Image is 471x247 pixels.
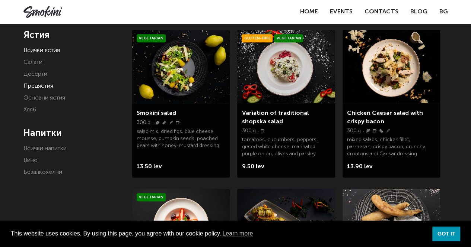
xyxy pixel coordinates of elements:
p: 300 g [242,127,255,134]
span: 13.90 lev [347,162,377,172]
img: Milk.svg [261,129,264,133]
img: Nuts.svg [156,121,159,124]
a: dismiss cookie message [432,227,460,241]
img: Smokini_Winter_Menu_6.jpg [237,30,335,103]
a: Всички ястия [23,48,60,53]
p: 300 g [137,119,150,126]
img: a0bd2dfa7939bea41583f5152c5e58f3001739ca23e674f59b2584116c8911d2.jpeg [343,30,440,103]
p: tomatoes, cucumbers, peppers, grated white cheese, marinated purple onion, olives and parsley [242,136,330,160]
a: Основни ястия [23,95,65,101]
span: 9.50 lev [242,162,271,172]
p: mixed salads, chicken fillet, parmesan, crispy bacon, crunchy croutons and Caesar dressing [347,136,436,160]
span: Vegetarian [274,34,303,42]
img: Smokini_Winter_Menu_21.jpg [132,30,230,103]
h4: Напитки [23,128,121,139]
p: salad mix, dried figs, blue cheese mousse, pumpkin seeds, poached pears with honey-mustard dressing [137,128,225,152]
a: Smokini salad [137,110,176,116]
img: Milk.svg [373,129,376,133]
img: Fish.svg [366,129,370,133]
a: Events [330,9,353,15]
a: Хляб [23,107,36,113]
img: Eggs.svg [379,129,383,133]
span: Vegetarian [137,34,166,42]
p: 300 g [347,127,361,134]
img: Wheat.svg [169,121,173,124]
a: Вино [23,157,38,163]
a: BG [439,7,448,17]
span: 13.50 lev [137,162,166,172]
a: Предястия [23,83,53,89]
a: Безалкохолни [23,169,62,175]
a: Всички напитки [23,146,67,152]
a: Chicken Caesar salad with crispy bacon [347,110,423,124]
img: Wheat.svg [386,129,390,133]
a: learn more about cookies [221,228,254,239]
a: Home [300,9,318,15]
a: Contacts [365,9,398,15]
img: Milk.svg [176,121,179,124]
span: Gluten-free [242,34,273,42]
a: Десерти [23,71,47,77]
span: This website uses cookies. By using this page, you agree with our cookie policy. [11,228,426,239]
h4: Ястия [23,30,121,41]
a: Variation of traditional shopska salad [242,110,309,124]
a: Салати [23,59,42,65]
a: Blog [410,9,427,15]
img: Sinape.svg [162,121,166,124]
span: Vegetarian [137,193,166,201]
